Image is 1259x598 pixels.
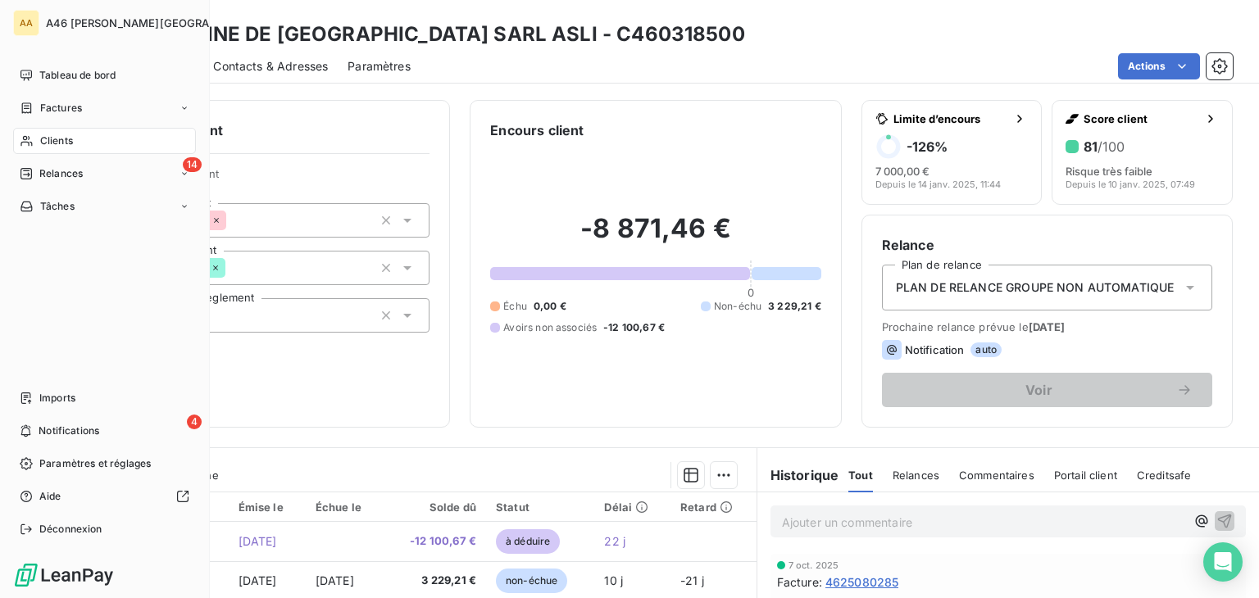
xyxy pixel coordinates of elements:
button: Actions [1118,53,1200,79]
h6: Encours client [490,120,584,140]
span: 4 [187,415,202,429]
span: 7 000,00 € [875,165,929,178]
span: Facture : [777,573,822,591]
span: Imports [39,391,75,405]
h6: Relance [882,235,1212,255]
span: Propriétés Client [132,167,430,190]
span: -12 100,67 € [393,533,476,550]
span: 3 229,21 € [768,299,821,314]
span: Score client [1084,112,1198,125]
h2: -8 871,46 € [490,212,820,261]
div: Statut [496,501,585,514]
span: Clients [40,134,73,148]
div: Échue le [316,501,374,514]
span: Avoirs non associés [503,320,597,335]
span: Déconnexion [39,522,102,537]
span: Aide [39,489,61,504]
div: Open Intercom Messenger [1203,542,1243,582]
span: Portail client [1054,469,1117,482]
a: Aide [13,483,196,510]
h6: Historique [757,465,839,485]
img: Logo LeanPay [13,562,115,588]
button: Voir [882,373,1212,407]
span: 22 j [604,534,625,548]
button: Limite d’encours-126%7 000,00 €Depuis le 14 janv. 2025, 11:44 [861,100,1043,205]
span: non-échue [496,569,567,593]
span: Relances [893,469,939,482]
span: /100 [1098,138,1125,155]
div: Émise le [239,501,296,514]
span: -12 100,67 € [603,320,665,335]
span: PLAN DE RELANCE GROUPE NON AUTOMATIQUE [896,279,1175,296]
span: Notifications [39,424,99,438]
span: à déduire [496,529,560,554]
h6: 81 [1084,138,1125,155]
span: -21 j [680,573,704,587]
button: Score client81/100Risque très faibleDepuis le 10 janv. 2025, 07:49 [1052,100,1233,205]
h6: Informations client [99,120,430,140]
input: Ajouter une valeur [225,260,239,275]
span: [DATE] [316,573,354,587]
div: Retard [680,501,747,514]
span: Tableau de bord [39,68,116,83]
span: Échu [503,299,527,314]
span: 4625080285 [825,573,899,591]
span: 7 oct. 2025 [789,560,839,570]
span: Contacts & Adresses [213,58,328,75]
span: Commentaires [959,469,1034,482]
span: Relances [39,166,83,181]
span: Factures [40,101,82,116]
div: Délai [604,501,661,514]
span: 14 [183,157,202,172]
span: Prochaine relance prévue le [882,320,1212,333]
span: Voir [902,383,1176,396]
span: 10 j [604,573,623,587]
span: Depuis le 10 janv. 2025, 07:49 [1066,179,1195,189]
span: [DATE] [239,573,277,587]
span: Creditsafe [1137,469,1192,482]
input: Ajouter une valeur [226,213,239,228]
span: Limite d’encours [893,112,1007,125]
span: Paramètres et réglages [39,456,151,471]
span: A46 [PERSON_NAME][GEOGRAPHIC_DATA] [46,16,272,29]
span: 0 [748,286,754,299]
span: [DATE] [1029,320,1066,333]
span: Notification [905,343,965,356]
span: Tâches [40,199,75,214]
span: Tout [848,469,873,482]
span: 3 229,21 € [393,573,476,589]
span: [DATE] [239,534,277,548]
h3: DOMAINE DE [GEOGRAPHIC_DATA] SARL ASLI - C460318500 [144,20,745,49]
span: 0,00 € [534,299,566,314]
div: AA [13,10,39,36]
span: Non-échu [714,299,761,314]
div: Solde dû [393,501,476,514]
span: Risque très faible [1066,165,1152,178]
span: Paramètres [348,58,411,75]
h6: -126 % [907,138,948,155]
span: auto [970,342,1002,357]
